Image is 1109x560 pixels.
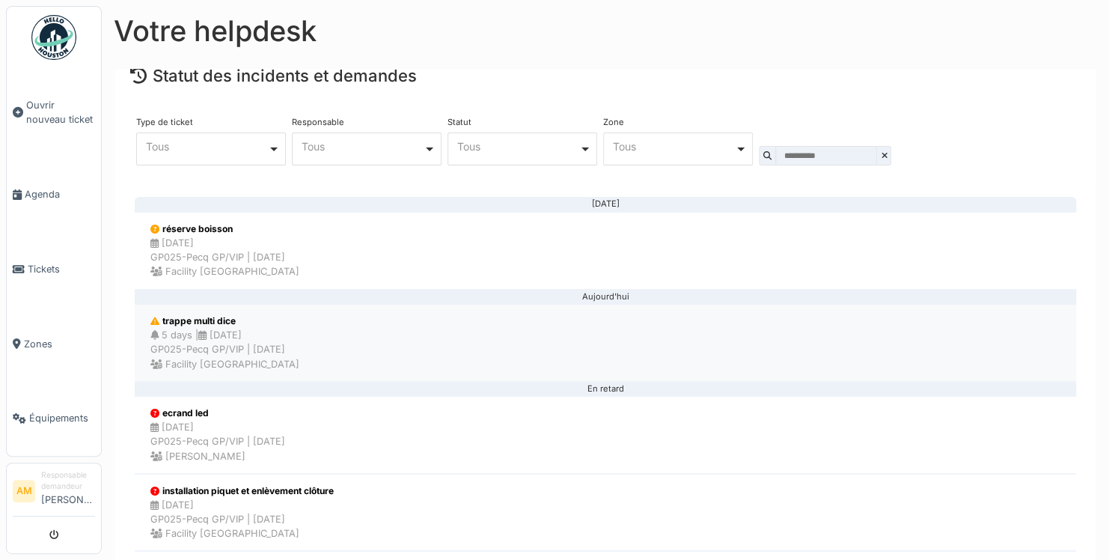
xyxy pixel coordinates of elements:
[150,236,299,279] div: [DATE] GP025-Pecq GP/VIP | [DATE] Facility [GEOGRAPHIC_DATA]
[147,296,1064,298] div: Aujourd'hui
[135,396,1076,474] a: ecrand led [DATE]GP025-Pecq GP/VIP | [DATE] [PERSON_NAME]
[41,469,95,513] li: [PERSON_NAME]
[150,314,299,328] div: trappe multi dice
[7,232,101,307] a: Tickets
[147,204,1064,205] div: [DATE]
[28,262,95,276] span: Tickets
[135,304,1076,382] a: trappe multi dice 5 days |[DATE]GP025-Pecq GP/VIP | [DATE] Facility [GEOGRAPHIC_DATA]
[150,328,299,371] div: 5 days | [DATE] GP025-Pecq GP/VIP | [DATE] Facility [GEOGRAPHIC_DATA]
[150,484,334,498] div: installation piquet et enlèvement clôture
[150,222,299,236] div: réserve boisson
[150,498,334,541] div: [DATE] GP025-Pecq GP/VIP | [DATE] Facility [GEOGRAPHIC_DATA]
[135,474,1076,552] a: installation piquet et enlèvement clôture [DATE]GP025-Pecq GP/VIP | [DATE] Facility [GEOGRAPHIC_D...
[13,469,95,517] a: AM Responsable demandeur[PERSON_NAME]
[130,66,1081,85] h4: Statut des incidents et demandes
[13,480,35,502] li: AM
[457,142,579,150] div: Tous
[302,142,424,150] div: Tous
[613,142,735,150] div: Tous
[7,306,101,381] a: Zones
[7,381,101,456] a: Équipements
[146,142,268,150] div: Tous
[603,118,624,127] label: Zone
[447,118,471,127] label: Statut
[7,157,101,232] a: Agenda
[147,389,1064,390] div: En retard
[150,407,285,420] div: ecrand led
[29,411,95,425] span: Équipements
[136,118,193,127] label: Type de ticket
[135,212,1076,290] a: réserve boisson [DATE]GP025-Pecq GP/VIP | [DATE] Facility [GEOGRAPHIC_DATA]
[7,68,101,157] a: Ouvrir nouveau ticket
[26,98,95,127] span: Ouvrir nouveau ticket
[24,337,95,351] span: Zones
[25,187,95,201] span: Agenda
[31,15,76,60] img: Badge_color-CXgf-gQk.svg
[292,118,344,127] label: Responsable
[150,420,285,463] div: [DATE] GP025-Pecq GP/VIP | [DATE] [PERSON_NAME]
[41,469,95,493] div: Responsable demandeur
